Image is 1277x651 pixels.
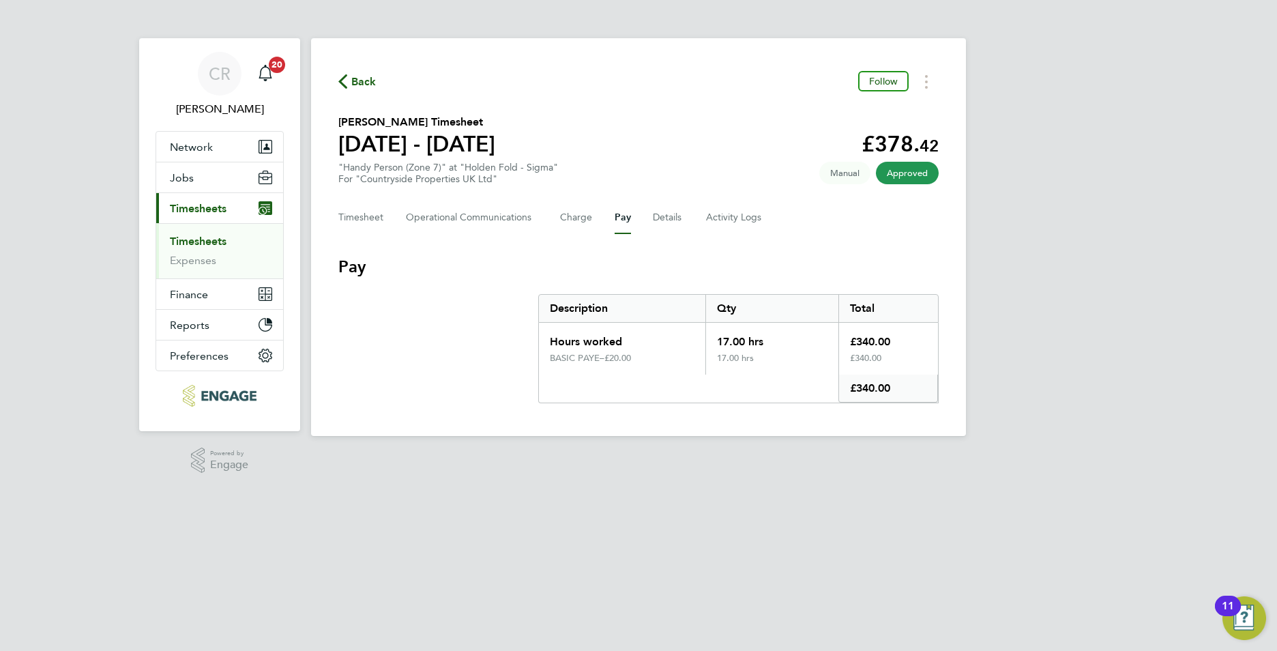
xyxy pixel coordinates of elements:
[338,73,377,90] button: Back
[560,201,593,234] button: Charge
[338,173,558,185] div: For "Countryside Properties UK Ltd"
[706,201,763,234] button: Activity Logs
[653,201,684,234] button: Details
[156,279,283,309] button: Finance
[1222,596,1266,640] button: Open Resource Center, 11 new notifications
[252,52,279,96] a: 20
[191,448,249,474] a: Powered byEngage
[600,352,604,364] span: –
[209,65,231,83] span: CR
[862,131,939,157] app-decimal: £378.
[705,353,838,375] div: 17.00 hrs
[819,162,870,184] span: This timesheet was manually created.
[914,71,939,92] button: Timesheets Menu
[858,71,909,91] button: Follow
[170,254,216,267] a: Expenses
[920,136,939,156] span: 42
[156,101,284,117] span: Callum Riley
[705,323,838,353] div: 17.00 hrs
[838,323,938,353] div: £340.00
[210,448,248,459] span: Powered by
[338,162,558,185] div: "Handy Person (Zone 7)" at "Holden Fold - Sigma"
[705,295,838,322] div: Qty
[170,171,194,184] span: Jobs
[156,132,283,162] button: Network
[615,201,631,234] button: Pay
[538,294,939,403] div: Pay
[170,202,226,215] span: Timesheets
[183,385,256,407] img: northbuildrecruit-logo-retina.png
[170,349,229,362] span: Preferences
[156,341,283,371] button: Preferences
[156,385,284,407] a: Go to home page
[156,310,283,340] button: Reports
[338,130,495,158] h1: [DATE] - [DATE]
[156,223,283,278] div: Timesheets
[876,162,939,184] span: This timesheet has been approved.
[838,295,938,322] div: Total
[539,295,705,322] div: Description
[351,74,377,90] span: Back
[338,256,939,278] h3: Pay
[338,256,939,403] section: Pay
[406,201,538,234] button: Operational Communications
[550,353,604,364] div: BASIC PAYE
[170,288,208,301] span: Finance
[838,375,938,403] div: £340.00
[1222,606,1234,624] div: 11
[338,201,384,234] button: Timesheet
[604,353,694,364] div: £20.00
[156,52,284,117] a: CR[PERSON_NAME]
[170,141,213,154] span: Network
[170,235,226,248] a: Timesheets
[338,114,495,130] h2: [PERSON_NAME] Timesheet
[156,162,283,192] button: Jobs
[170,319,209,332] span: Reports
[869,75,898,87] span: Follow
[838,353,938,375] div: £340.00
[269,57,285,73] span: 20
[156,193,283,223] button: Timesheets
[139,38,300,431] nav: Main navigation
[210,459,248,471] span: Engage
[539,323,705,353] div: Hours worked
